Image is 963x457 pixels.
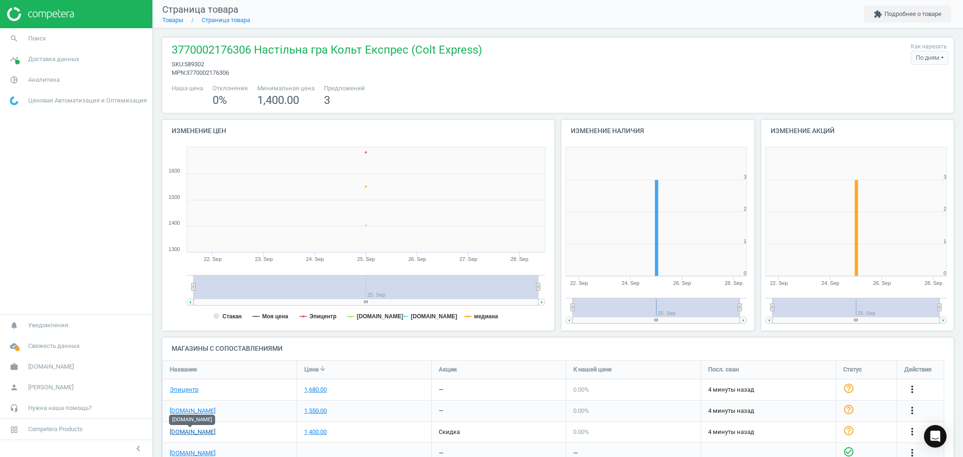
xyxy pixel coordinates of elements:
span: Название [170,365,197,374]
div: По дням [911,51,949,65]
text: 2 [943,206,946,212]
span: 4 минуты назад [708,407,829,415]
span: Уведомления [28,321,68,330]
span: Доставка данных [28,55,79,63]
text: 1 [744,238,747,244]
tspan: 26. Sep [673,280,691,286]
text: 0 [943,270,946,276]
i: pie_chart_outlined [5,71,23,89]
span: 0.00 % [573,428,589,435]
span: К нашей цене [573,365,612,374]
span: Отклонение [213,84,248,93]
div: — [439,386,443,394]
tspan: 28. Sep [725,280,743,286]
h4: Магазины с сопоставлениями [162,338,954,360]
i: headset_mic [5,399,23,417]
span: Аналитика [28,76,60,84]
span: Акции [439,365,457,374]
span: Competera Products [28,425,83,433]
div: 1,400.00 [304,428,327,436]
span: 589302 [184,61,204,68]
a: [DOMAIN_NAME] [170,407,215,415]
img: wGWNvw8QSZomAAAAABJRU5ErkJggg== [10,96,18,105]
tspan: Стакан [222,313,242,320]
text: 1300 [169,246,180,252]
h4: Изменение цен [162,120,554,142]
a: Товары [162,16,183,24]
span: 4 минуты назад [708,386,829,394]
span: 3770002176306 Настільна гра Кольт Експрес (Colt Express) [172,42,482,60]
tspan: 28. Sep [511,256,529,262]
span: sku : [172,61,184,68]
i: more_vert [907,384,918,395]
i: extension [874,10,882,18]
text: 1500 [169,194,180,200]
i: help_outline [843,383,854,394]
span: Поиск [28,34,46,43]
tspan: [DOMAIN_NAME] [357,313,403,320]
span: Страница товара [162,4,238,15]
span: 0.00 % [573,386,589,393]
i: help_outline [843,425,854,436]
tspan: 22. Sep [204,256,221,262]
i: cloud_done [5,337,23,355]
tspan: 26. Sep [873,280,891,286]
span: 3 [324,94,330,107]
span: скидка [439,428,460,435]
i: more_vert [907,405,918,416]
text: 1600 [169,168,180,173]
span: [DOMAIN_NAME] [28,362,74,371]
span: 0 % [213,94,227,107]
tspan: 26. Sep [408,256,426,262]
h4: Изменение акций [761,120,954,142]
text: 3 [744,174,747,180]
i: notifications [5,316,23,334]
span: Наша цена [172,84,203,93]
button: more_vert [907,405,918,417]
span: Нужна наша помощь? [28,404,92,412]
text: 1400 [169,220,180,226]
span: 0.00 % [573,407,589,414]
button: more_vert [907,426,918,438]
span: Минимальная цена [257,84,315,93]
span: Предложений [324,84,365,93]
span: Статус [843,365,862,374]
span: Посл. скан [708,365,739,374]
div: 1,680.00 [304,386,327,394]
div: — [439,407,443,415]
text: 2 [744,206,747,212]
tspan: 24. Sep [622,280,639,286]
i: search [5,30,23,47]
span: 3770002176306 [186,69,229,76]
div: 1,550.00 [304,407,327,415]
span: [PERSON_NAME] [28,383,73,392]
tspan: 22. Sep [770,280,788,286]
h4: Изменение наличия [561,120,754,142]
text: 1 [943,238,946,244]
text: 0 [744,270,747,276]
tspan: медиана [474,313,498,320]
tspan: Эпицентр [309,313,337,320]
tspan: 22. Sep [570,280,588,286]
tspan: [DOMAIN_NAME] [411,313,458,320]
i: timeline [5,50,23,68]
i: arrow_downward [319,365,326,372]
span: Ценовая Автоматизация и Оптимизация [28,96,147,105]
img: ajHJNr6hYgQAAAAASUVORK5CYII= [7,7,74,21]
i: more_vert [907,426,918,437]
tspan: 24. Sep [821,280,839,286]
span: Действия [904,365,931,374]
i: help_outline [843,404,854,415]
tspan: 23. Sep [255,256,273,262]
tspan: 28. Sep [924,280,942,286]
tspan: 24. Sep [306,256,324,262]
tspan: 25. Sep [357,256,375,262]
span: Свежесть данных [28,342,79,350]
span: 4 минуты назад [708,428,829,436]
i: chevron_left [133,443,144,454]
span: mpn : [172,69,186,76]
label: Как нарезать [911,43,947,51]
i: person [5,378,23,396]
i: work [5,358,23,376]
text: 3 [943,174,946,180]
